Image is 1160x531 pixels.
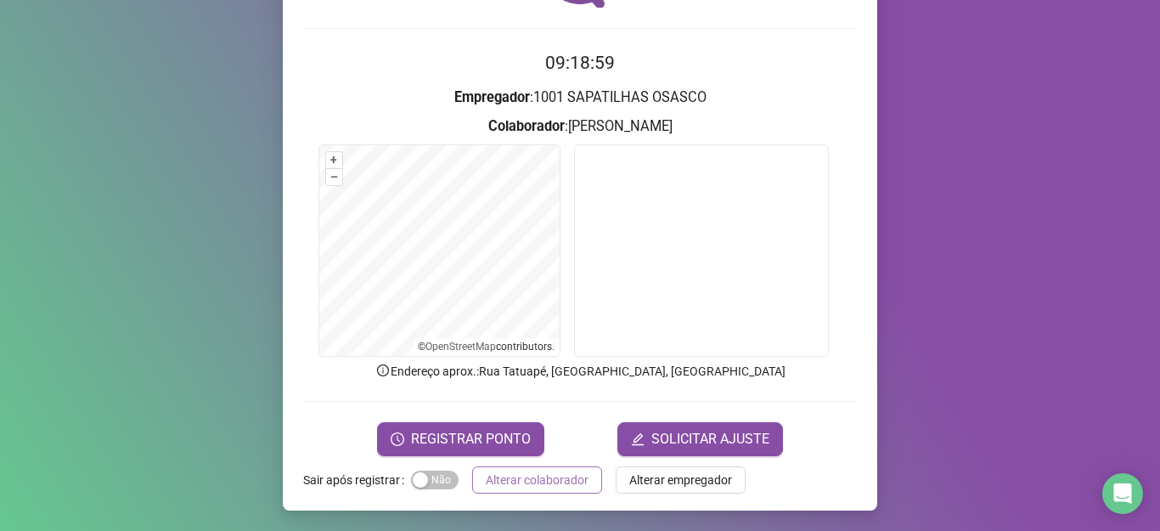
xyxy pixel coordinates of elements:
strong: Empregador [454,89,530,105]
li: © contributors. [418,341,555,353]
strong: Colaborador [488,118,565,134]
button: Alterar colaborador [472,466,602,494]
time: 09:18:59 [545,53,615,73]
h3: : [PERSON_NAME] [303,116,857,138]
label: Sair após registrar [303,466,411,494]
span: clock-circle [391,432,404,446]
div: Open Intercom Messenger [1102,473,1143,514]
h3: : 1001 SAPATILHAS OSASCO [303,87,857,109]
button: – [326,169,342,185]
span: Alterar colaborador [486,471,588,489]
button: REGISTRAR PONTO [377,422,544,456]
a: OpenStreetMap [425,341,496,353]
span: info-circle [375,363,391,378]
span: REGISTRAR PONTO [411,429,531,449]
p: Endereço aprox. : Rua Tatuapé, [GEOGRAPHIC_DATA], [GEOGRAPHIC_DATA] [303,362,857,381]
button: Alterar empregador [616,466,746,494]
button: + [326,152,342,168]
span: SOLICITAR AJUSTE [651,429,769,449]
span: edit [631,432,645,446]
button: editSOLICITAR AJUSTE [617,422,783,456]
span: Alterar empregador [629,471,732,489]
